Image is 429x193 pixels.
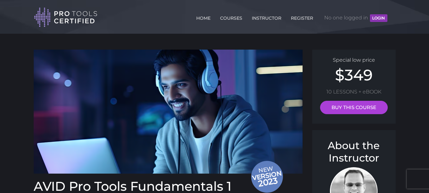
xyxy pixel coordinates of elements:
[324,8,387,27] span: No one logged in
[318,67,389,83] h2: $349
[370,14,387,22] button: LOGIN
[333,57,375,63] span: Special low price
[34,7,97,28] img: Pro Tools Certified Logo
[318,140,389,164] h3: About the Instructor
[195,12,212,22] a: HOME
[251,171,283,180] span: version
[250,12,283,22] a: INSTRUCTOR
[251,165,285,190] span: New
[251,174,284,190] span: 2023
[289,12,315,22] a: REGISTER
[318,88,389,96] p: 10 LESSONS + eBOOK
[320,101,388,114] a: BUY THIS COURSE
[34,180,303,193] h1: AVID Pro Tools Fundamentals 1
[218,12,244,22] a: COURSES
[34,50,303,174] a: Newversion 2023
[34,50,303,174] img: Pro tools certified Fundamentals 1 Course cover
